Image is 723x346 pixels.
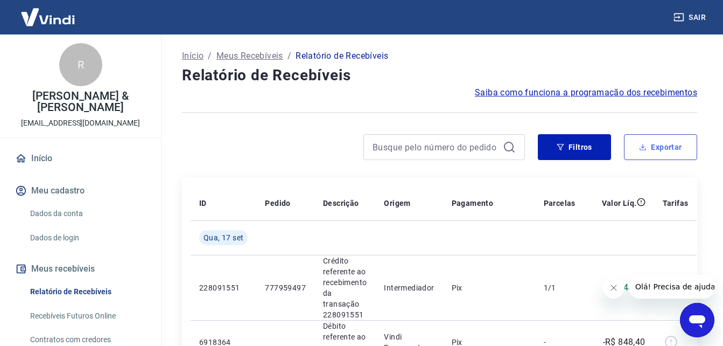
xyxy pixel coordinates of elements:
p: 228091551 [199,282,248,293]
input: Busque pelo número do pedido [373,139,499,155]
p: Intermediador [384,282,434,293]
p: ID [199,198,207,209]
span: Qua, 17 set [203,232,243,243]
p: Pagamento [452,198,494,209]
button: Sair [671,8,710,27]
h4: Relatório de Recebíveis [182,65,697,86]
p: / [287,50,291,63]
button: Filtros [538,134,611,160]
a: Relatório de Recebíveis [26,281,148,303]
button: Exportar [624,134,697,160]
p: / [208,50,212,63]
p: 777959497 [265,282,306,293]
iframe: Mensagem da empresa [629,275,714,299]
p: Pix [452,282,527,293]
img: Vindi [13,1,83,33]
a: Início [13,147,148,170]
span: Olá! Precisa de ajuda? [6,8,90,16]
p: 1/1 [544,282,575,293]
p: Pedido [265,198,290,209]
p: Origem [384,198,410,209]
p: [PERSON_NAME] & [PERSON_NAME] [9,91,152,113]
button: Meu cadastro [13,179,148,203]
iframe: Fechar mensagem [603,277,624,299]
button: Meus recebíveis [13,257,148,281]
p: Crédito referente ao recebimento da transação 228091551 [323,255,367,320]
p: [EMAIL_ADDRESS][DOMAIN_NAME] [21,117,140,129]
p: Descrição [323,198,359,209]
p: Parcelas [544,198,575,209]
iframe: Botão para abrir a janela de mensagens [680,303,714,337]
p: Relatório de Recebíveis [296,50,388,63]
p: Valor Líq. [602,198,637,209]
div: R [59,43,102,86]
a: Início [182,50,203,63]
a: Meus Recebíveis [216,50,283,63]
a: Dados da conta [26,203,148,225]
a: Saiba como funciona a programação dos recebimentos [475,86,697,99]
a: Recebíveis Futuros Online [26,305,148,327]
p: Tarifas [663,198,689,209]
a: Dados de login [26,227,148,249]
